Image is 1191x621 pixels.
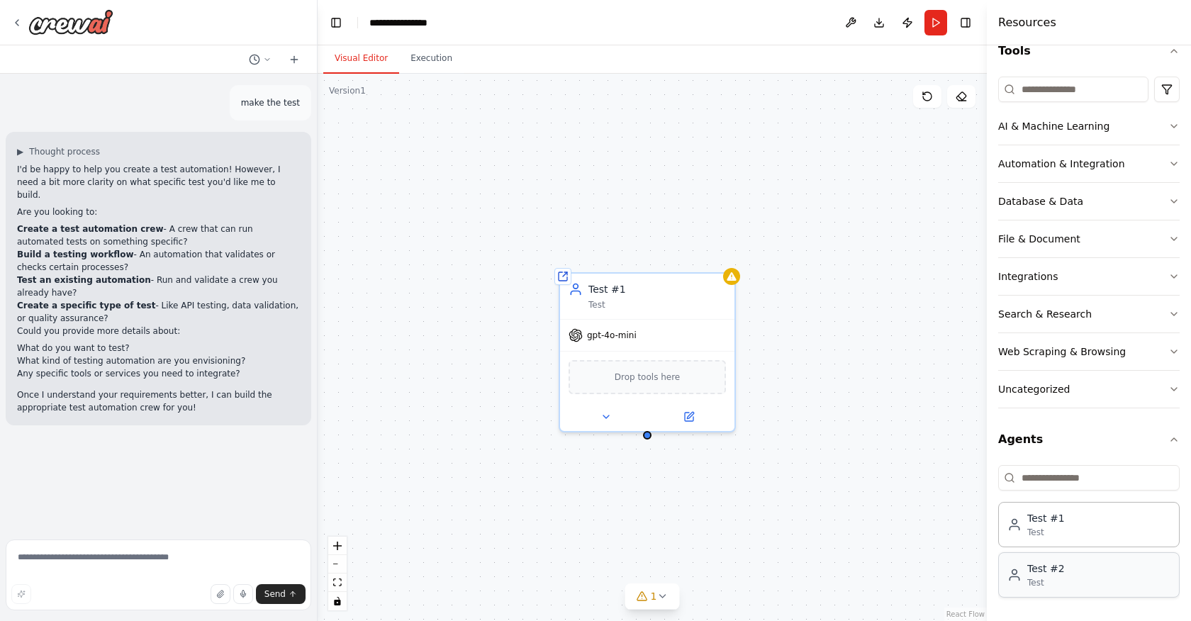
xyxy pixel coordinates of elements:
[264,588,286,600] span: Send
[17,248,300,274] li: - An automation that validates or checks certain processes?
[399,44,464,74] button: Execution
[11,584,31,604] button: Improve this prompt
[998,71,1180,420] div: Tools
[998,333,1180,370] button: Web Scraping & Browsing
[559,272,736,432] div: Test #1Testgpt-4o-miniDrop tools here
[328,555,347,574] button: zoom out
[615,370,681,384] span: Drop tools here
[998,420,1180,459] button: Agents
[241,96,300,109] p: make the test
[1027,577,1065,588] div: Test
[588,299,726,310] div: Test
[17,274,300,299] li: - Run and validate a crew you already have?
[17,146,23,157] span: ▶
[211,584,230,604] button: Upload files
[998,145,1180,182] button: Automation & Integration
[243,51,277,68] button: Switch to previous chat
[998,269,1058,284] div: Integrations
[998,157,1125,171] div: Automation & Integration
[998,31,1180,71] button: Tools
[329,85,366,96] div: Version 1
[328,537,347,555] button: zoom in
[17,354,300,367] li: What kind of testing automation are you envisioning?
[283,51,306,68] button: Start a new chat
[998,371,1180,408] button: Uncategorized
[17,275,151,285] strong: Test an existing automation
[1027,527,1065,538] div: Test
[1027,561,1065,576] div: Test #2
[625,583,680,610] button: 1
[328,537,347,610] div: React Flow controls
[588,282,726,296] div: Test #1
[998,14,1056,31] h4: Resources
[326,13,346,33] button: Hide left sidebar
[369,16,442,30] nav: breadcrumb
[17,224,164,234] strong: Create a test automation crew
[998,119,1109,133] div: AI & Machine Learning
[17,163,300,201] p: I'd be happy to help you create a test automation! However, I need a bit more clarity on what spe...
[17,367,300,380] li: Any specific tools or services you need to integrate?
[28,9,113,35] img: Logo
[998,108,1180,145] button: AI & Machine Learning
[17,250,134,259] strong: Build a testing workflow
[998,382,1070,396] div: Uncategorized
[17,146,100,157] button: ▶Thought process
[956,13,975,33] button: Hide right sidebar
[256,584,306,604] button: Send
[998,194,1083,208] div: Database & Data
[233,584,253,604] button: Click to speak your automation idea
[998,459,1180,610] div: Agents
[17,388,300,414] p: Once I understand your requirements better, I can build the appropriate test automation crew for ...
[649,408,729,425] button: Open in side panel
[998,220,1180,257] button: File & Document
[1027,511,1065,525] div: Test #1
[17,301,155,310] strong: Create a specific type of test
[17,206,300,218] p: Are you looking to:
[17,342,300,354] li: What do you want to test?
[998,296,1180,332] button: Search & Research
[29,146,100,157] span: Thought process
[651,589,657,603] span: 1
[998,258,1180,295] button: Integrations
[998,345,1126,359] div: Web Scraping & Browsing
[946,610,985,618] a: React Flow attribution
[17,325,300,337] p: Could you provide more details about:
[554,268,571,285] div: Shared agent from repository
[328,592,347,610] button: toggle interactivity
[328,574,347,592] button: fit view
[998,183,1180,220] button: Database & Data
[587,330,637,341] span: gpt-4o-mini
[998,232,1080,246] div: File & Document
[17,223,300,248] li: - A crew that can run automated tests on something specific?
[17,299,300,325] li: - Like API testing, data validation, or quality assurance?
[323,44,399,74] button: Visual Editor
[998,307,1092,321] div: Search & Research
